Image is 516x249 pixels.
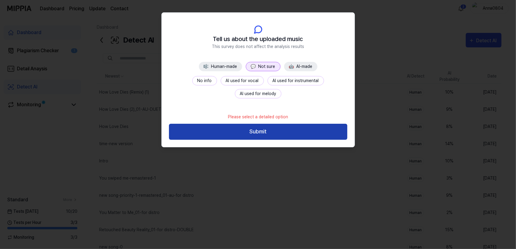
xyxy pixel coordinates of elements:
[212,43,304,50] span: This survey does not affect the analysis results
[213,34,303,43] span: Tell us about the uploaded music
[204,64,209,69] span: 🎼
[289,64,294,69] span: 🤖
[221,76,264,85] button: AI used for vocal
[251,64,256,69] span: 💬
[224,110,292,124] div: Please select a detailed option
[235,89,281,98] button: AI used for melody
[192,76,217,85] button: No info
[268,76,324,85] button: AI used for instrumental
[284,62,317,71] button: 🤖AI-made
[199,62,242,71] button: 🎼Human-made
[246,62,281,71] button: 💬Not sure
[169,124,347,140] button: Submit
